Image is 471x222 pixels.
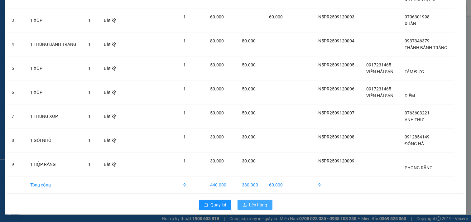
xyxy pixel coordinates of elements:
[366,93,393,98] span: VIÊN HẢI SẢN
[7,56,25,80] td: 5
[183,38,186,43] span: 1
[183,86,186,91] span: 1
[88,162,91,167] span: 1
[183,110,186,115] span: 1
[237,176,264,194] td: 380.000
[88,90,91,95] span: 1
[7,128,25,152] td: 8
[318,158,354,163] span: N5PR2509120009
[25,152,83,176] td: 1 HỘP RĂNG
[238,200,272,210] button: uploadLên hàng
[52,30,86,37] li: (c) 2017
[405,134,430,139] span: 0912854149
[210,86,224,91] span: 50.000
[405,117,424,122] span: ANH THƯ
[183,158,186,163] span: 1
[204,203,208,208] span: rollback
[242,134,256,139] span: 30.000
[264,176,289,194] td: 60.000
[243,203,247,208] span: upload
[211,201,226,208] span: Quay lại
[7,8,25,32] td: 3
[88,42,91,47] span: 1
[405,110,430,115] span: 0763603221
[68,8,83,23] img: logo.jpg
[366,62,391,67] span: 0917231465
[25,104,83,128] td: 1 THUNG XỐP
[7,80,25,104] td: 6
[88,114,91,119] span: 1
[7,104,25,128] td: 7
[178,176,205,194] td: 9
[199,200,231,210] button: rollbackQuay lại
[38,9,62,38] b: Gửi khách hàng
[242,38,256,43] span: 80.000
[318,110,354,115] span: N5PR2509120007
[405,93,415,98] span: DIỄM
[88,66,91,71] span: 1
[25,56,83,80] td: 1 XỐP
[269,14,283,19] span: 60.000
[242,110,256,115] span: 50.000
[210,14,224,19] span: 60.000
[405,45,447,50] span: THÀNH BÁNH TRÁNG
[205,176,237,194] td: 440.000
[99,56,122,80] td: Bất kỳ
[318,134,354,139] span: N5PR2509120008
[210,62,224,67] span: 50.000
[25,32,83,56] td: 1 THÙNG BÁNH TRÁNG
[210,38,224,43] span: 80.000
[99,152,122,176] td: Bất kỳ
[242,86,256,91] span: 50.000
[25,176,83,194] td: Tổng cộng
[99,104,122,128] td: Bất kỳ
[366,69,393,74] span: VIÊN HẢI SẢN
[25,80,83,104] td: 1 XỐP
[405,69,424,74] span: TÂM ĐỨC
[210,110,224,115] span: 50.000
[99,8,122,32] td: Bất kỳ
[25,128,83,152] td: 1 GÓI NHỎ
[318,62,354,67] span: N5PR2509120005
[99,80,122,104] td: Bất kỳ
[7,152,25,176] td: 9
[405,21,416,26] span: XUÂN
[249,201,267,208] span: Lên hàng
[242,158,256,163] span: 30.000
[52,24,86,29] b: [DOMAIN_NAME]
[88,138,91,143] span: 1
[242,62,256,67] span: 50.000
[405,141,424,146] span: ĐÔNG HÀ
[99,32,122,56] td: Bất kỳ
[7,32,25,56] td: 4
[99,128,122,152] td: Bất kỳ
[318,14,354,19] span: N5PR2509120003
[313,176,361,194] td: 9
[25,8,83,32] td: 1 XỐP
[366,86,391,91] span: 0917231465
[210,134,224,139] span: 30.000
[405,165,433,170] span: PHONG RĂNG
[183,14,186,19] span: 1
[405,38,430,43] span: 0937346379
[405,14,430,19] span: 0706301998
[210,158,224,163] span: 30.000
[318,38,354,43] span: N5PR2509120004
[8,40,27,70] b: Xe Đăng Nhân
[183,62,186,67] span: 1
[318,86,354,91] span: N5PR2509120006
[183,134,186,139] span: 1
[88,18,91,23] span: 1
